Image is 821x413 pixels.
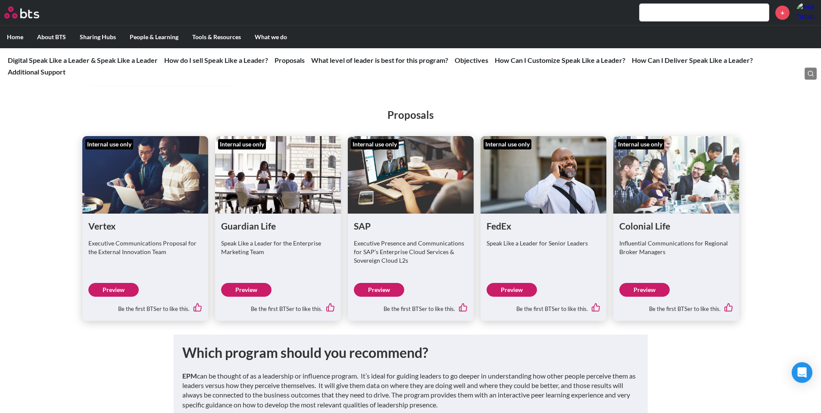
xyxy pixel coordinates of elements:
a: Profile [796,2,817,23]
a: Preview [619,283,670,297]
div: Be the first BTSer to like this. [88,297,202,315]
a: Objectives [455,56,488,64]
div: Internal use only [616,139,664,149]
div: Be the first BTSer to like this. [487,297,600,315]
strong: EPM [182,372,197,380]
a: How Can I Customize Speak Like a Leader? [495,56,625,64]
p: Speak Like a Leader for the Enterprise Marketing Team [221,239,335,256]
a: Go home [4,6,55,19]
a: Preview [487,283,537,297]
a: How Can I Deliver Speak Like a Leader? [632,56,753,64]
a: Additional Support [8,68,66,76]
a: Preview [88,283,139,297]
h1: Guardian Life [221,220,335,232]
label: What we do [248,26,294,48]
h1: Which program should you recommend? [182,343,639,363]
div: Internal use only [484,139,531,149]
a: Digital Speak Like a Leader & Speak Like a Leader [8,56,158,64]
a: Preview [221,283,272,297]
div: Internal use only [351,139,399,149]
div: Be the first BTSer to like this. [221,297,335,315]
label: Sharing Hubs [73,26,123,48]
div: Be the first BTSer to like this. [619,297,733,315]
p: Influential Communications for Regional Broker Managers [619,239,733,256]
a: What level of leader is best for this program? [311,56,448,64]
div: Be the first BTSer to like this. [354,297,468,315]
a: + [775,6,790,20]
p: Executive Communications Proposal for the External Innovation Team [88,239,202,256]
a: Preview [354,283,404,297]
h1: SAP [354,220,468,232]
img: Mili Ottati [796,2,817,23]
img: BTS Logo [4,6,39,19]
p: Speak Like a Leader for Senior Leaders [487,239,600,248]
h1: Colonial Life [619,220,733,232]
a: How do I sell Speak Like a Leader? [164,56,268,64]
label: About BTS [30,26,73,48]
a: Proposals [275,56,305,64]
h1: FedEx [487,220,600,232]
label: People & Learning [123,26,185,48]
label: Tools & Resources [185,26,248,48]
p: Executive Presence and Communications for SAP’s Enterprise Cloud Services & Sovereign Cloud L2s [354,239,468,264]
div: Internal use only [85,139,133,149]
h1: Vertex [88,220,202,232]
p: can be thought of as a leadership or influence program. It’s ideal for guiding leaders to go deep... [182,371,639,410]
div: Open Intercom Messenger [792,362,812,383]
div: Internal use only [218,139,266,149]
